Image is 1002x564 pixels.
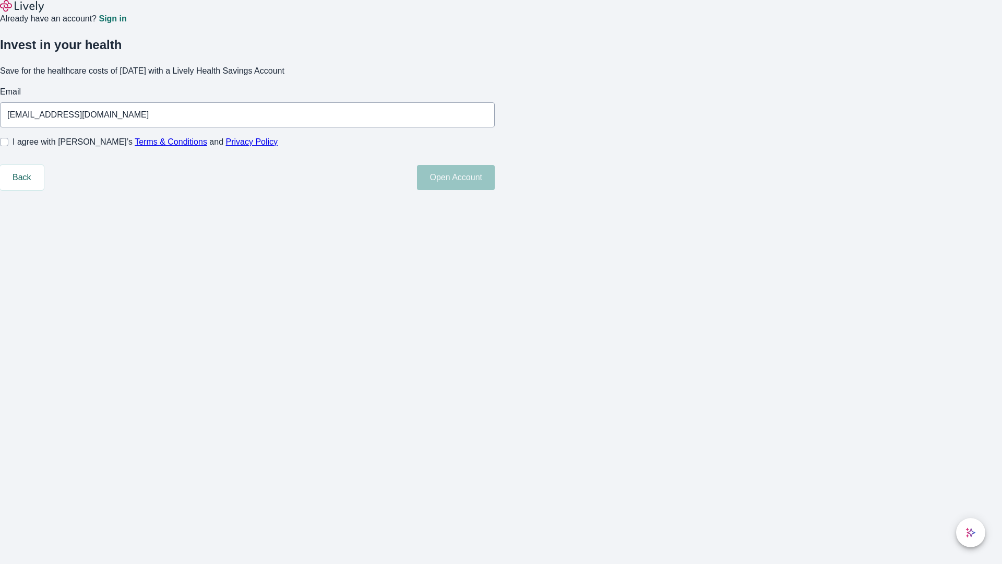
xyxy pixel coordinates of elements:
button: chat [956,518,985,547]
a: Sign in [99,15,126,23]
span: I agree with [PERSON_NAME]’s and [13,136,278,148]
svg: Lively AI Assistant [965,527,976,538]
a: Terms & Conditions [135,137,207,146]
a: Privacy Policy [226,137,278,146]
